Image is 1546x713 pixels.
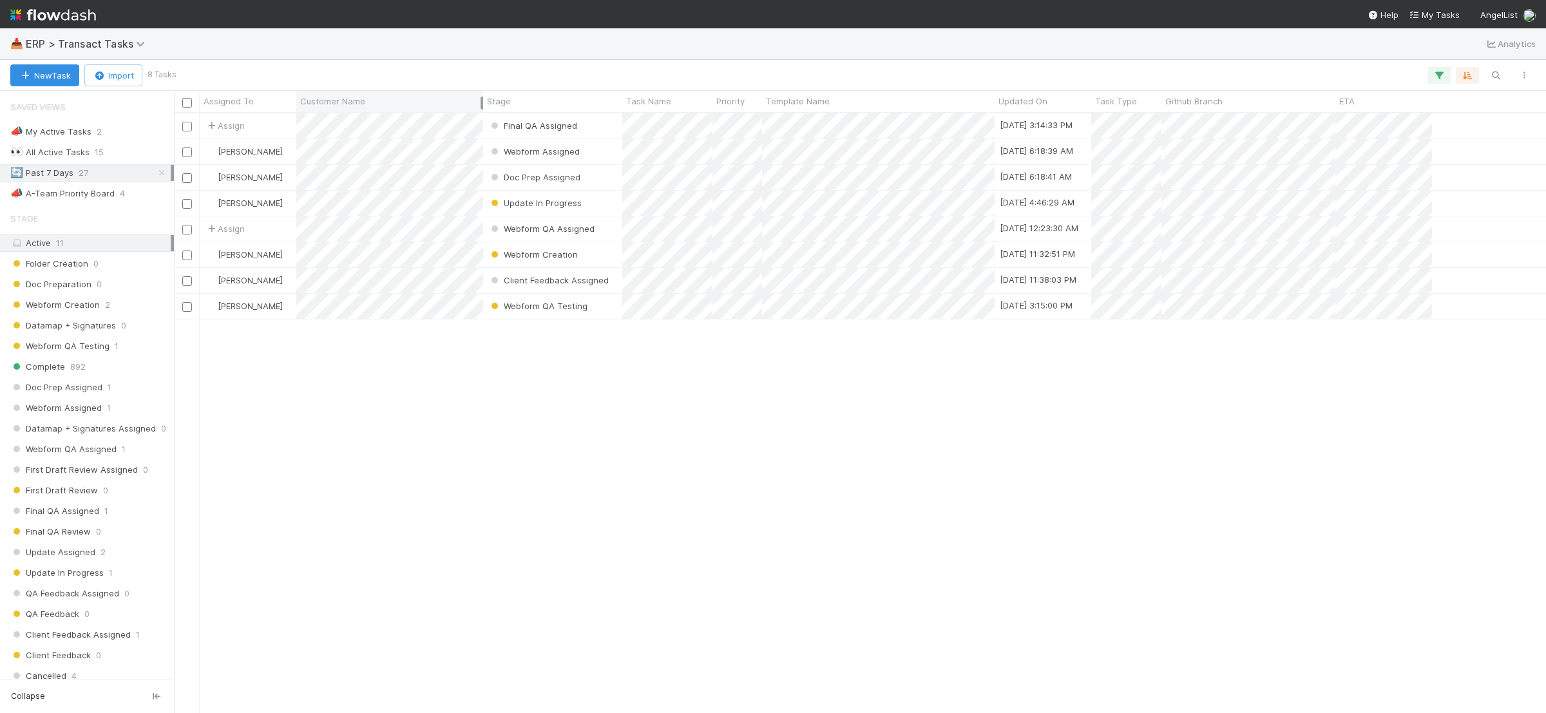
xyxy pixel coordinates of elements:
input: Toggle Row Selected [182,225,192,234]
div: [DATE] 12:23:30 AM [1000,222,1078,234]
span: Collapse [11,690,45,702]
button: NewTask [10,64,79,86]
span: Github Branch [1165,95,1223,108]
span: 1 [136,627,140,643]
span: Webform Assigned [488,146,580,157]
span: Webform QA Testing [10,338,110,354]
span: My Tasks [1409,10,1460,20]
span: 0 [93,256,99,272]
span: Client Feedback [10,647,91,663]
img: avatar_11833ecc-818b-4748-aee0-9d6cf8466369.png [205,172,216,182]
span: 0 [124,585,129,602]
input: Toggle Row Selected [182,122,192,131]
span: 4 [72,668,77,684]
span: Complete [10,359,65,375]
span: 2 [100,544,106,560]
div: Webform Assigned [488,145,580,158]
span: 1 [122,441,126,457]
span: Doc Prep Assigned [488,172,580,182]
span: Assign [205,119,245,132]
span: Datamap + Signatures Assigned [10,421,156,437]
span: First Draft Review [10,482,98,499]
span: 👀 [10,146,23,157]
button: Import [84,64,142,86]
span: 2 [105,297,110,313]
div: Doc Prep Assigned [488,171,580,184]
span: Doc Preparation [10,276,91,292]
span: Saved Views [10,94,66,120]
span: 1 [108,379,111,395]
span: 27 [79,165,88,181]
div: Final QA Assigned [488,119,577,132]
img: avatar_11833ecc-818b-4748-aee0-9d6cf8466369.png [205,301,216,311]
span: 0 [121,318,126,334]
div: [DATE] 3:14:33 PM [1000,119,1073,131]
span: [PERSON_NAME] [218,275,283,285]
span: Cancelled [10,668,66,684]
span: Webform Creation [10,297,100,313]
div: [PERSON_NAME] [205,248,283,261]
span: [PERSON_NAME] [218,198,283,208]
span: Update In Progress [488,198,582,208]
div: Active [10,235,171,251]
div: [PERSON_NAME] [205,145,283,158]
div: [DATE] 11:38:03 PM [1000,273,1076,286]
span: 0 [97,276,102,292]
span: Datamap + Signatures [10,318,116,334]
span: Task Type [1095,95,1137,108]
span: ERP > Transact Tasks [26,37,151,50]
span: Folder Creation [10,256,88,272]
div: [DATE] 6:18:41 AM [1000,170,1072,183]
div: [DATE] 4:46:29 AM [1000,196,1074,209]
span: 🔄 [10,167,23,178]
input: Toggle Row Selected [182,173,192,183]
div: [DATE] 3:15:00 PM [1000,299,1073,312]
span: 📥 [10,38,23,49]
span: Webform QA Assigned [488,223,595,234]
a: My Tasks [1409,8,1460,21]
div: Update In Progress [488,196,582,209]
span: Webform Creation [488,249,578,260]
a: Analytics [1485,36,1536,52]
div: A-Team Priority Board [10,185,115,202]
span: [PERSON_NAME] [218,301,283,311]
div: [DATE] 11:32:51 PM [1000,247,1075,260]
div: Help [1368,8,1398,21]
div: [PERSON_NAME] [205,299,283,312]
span: Update In Progress [10,565,104,581]
input: Toggle Row Selected [182,147,192,157]
span: QA Feedback Assigned [10,585,119,602]
span: 1 [109,565,113,581]
span: Assign [205,222,245,235]
span: QA Feedback [10,606,79,622]
span: 📣 [10,126,23,137]
span: 📣 [10,187,23,198]
div: All Active Tasks [10,144,90,160]
span: Task Name [626,95,671,108]
span: 1 [115,338,119,354]
span: Final QA Assigned [488,120,577,131]
span: Client Feedback Assigned [488,275,609,285]
div: My Active Tasks [10,124,91,140]
div: Webform Creation [488,248,578,261]
input: Toggle Row Selected [182,276,192,286]
div: [PERSON_NAME] [205,196,283,209]
div: [PERSON_NAME] [205,171,283,184]
span: Priority [716,95,745,108]
span: [PERSON_NAME] [218,172,283,182]
div: Webform QA Testing [488,299,587,312]
span: 2 [97,124,102,140]
span: Webform QA Assigned [10,441,117,457]
img: avatar_ef15843f-6fde-4057-917e-3fb236f438ca.png [205,146,216,157]
div: Client Feedback Assigned [488,274,609,287]
input: Toggle Row Selected [182,251,192,260]
input: Toggle Row Selected [182,199,192,209]
div: Webform QA Assigned [488,222,595,235]
span: 0 [103,482,108,499]
img: avatar_ec9c1780-91d7-48bb-898e-5f40cebd5ff8.png [205,198,216,208]
span: Template Name [766,95,830,108]
img: avatar_f5fedbe2-3a45-46b0-b9bb-d3935edf1c24.png [1523,9,1536,22]
span: Stage [10,205,38,231]
span: Webform QA Testing [488,301,587,311]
